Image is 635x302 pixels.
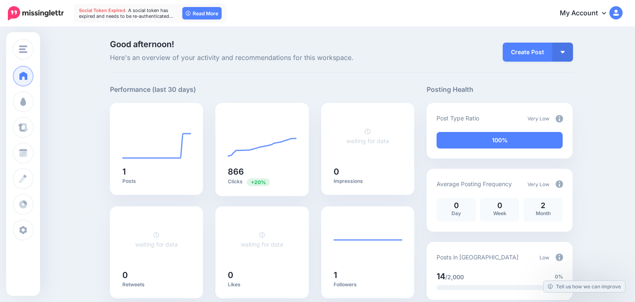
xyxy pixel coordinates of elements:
h5: 0 [228,271,296,279]
span: Week [493,210,506,216]
p: 0 [441,202,472,209]
span: A social token has expired and needs to be re-authenticated… [79,7,173,19]
h5: 1 [334,271,402,279]
span: /2,000 [445,273,464,280]
h5: 0 [122,271,191,279]
p: Retweets [122,281,191,288]
span: Month [536,210,551,216]
span: Here's an overview of your activity and recommendations for this workspace. [110,53,415,63]
img: info-circle-grey.png [556,115,563,122]
h5: 0 [334,168,402,176]
p: Likes [228,281,296,288]
a: My Account [551,3,623,24]
p: Impressions [334,178,402,185]
h5: Posting Health [427,84,573,95]
span: Very Low [528,115,549,122]
a: waiting for data [135,231,178,248]
a: waiting for data [346,128,389,144]
div: 100% of your posts in the last 30 days have been from Drip Campaigns [437,132,563,149]
img: info-circle-grey.png [556,254,563,261]
p: Average Posting Frequency [437,179,512,189]
a: Read More [182,7,222,19]
a: Create Post [503,43,552,62]
span: Low [540,254,549,261]
span: Good afternoon! [110,39,174,49]
img: arrow-down-white.png [561,51,565,53]
h5: 866 [228,168,296,176]
p: Followers [334,281,402,288]
p: Post Type Ratio [437,113,479,123]
span: Social Token Expired. [79,7,127,13]
p: Posts in [GEOGRAPHIC_DATA] [437,252,518,262]
img: menu.png [19,46,27,53]
span: Day [451,210,461,216]
img: Missinglettr [8,6,64,20]
span: Previous period: 720 [247,178,270,186]
p: Clicks [228,178,296,186]
a: waiting for data [241,231,283,248]
p: Posts [122,178,191,185]
span: Very Low [528,181,549,187]
a: Tell us how we can improve [544,281,625,292]
span: 14 [437,271,445,281]
img: info-circle-grey.png [556,180,563,188]
h5: Performance (last 30 days) [110,84,196,95]
span: 0% [555,273,563,281]
p: 2 [528,202,559,209]
h5: 1 [122,168,191,176]
p: 0 [484,202,515,209]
